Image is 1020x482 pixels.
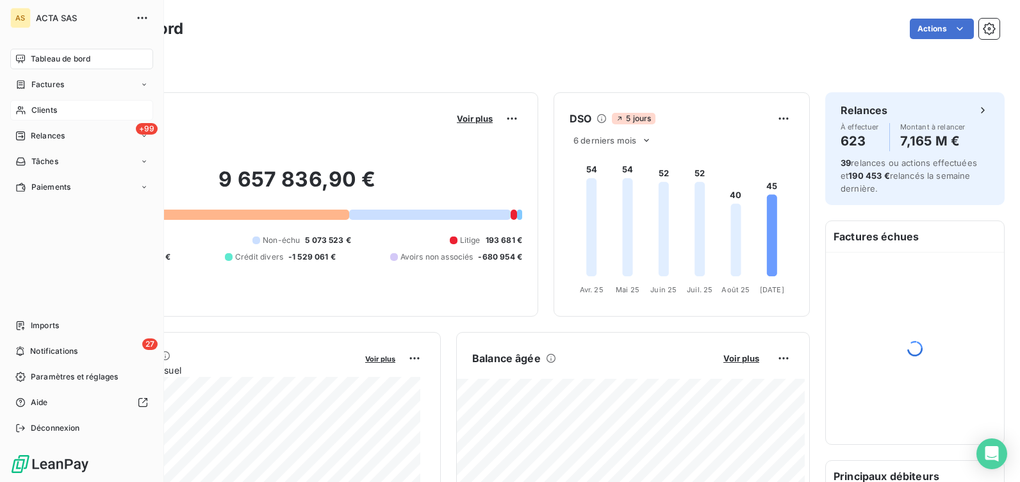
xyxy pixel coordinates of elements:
span: Paramètres et réglages [31,371,118,383]
h2: 9 657 836,90 € [72,167,522,205]
span: Voir plus [457,113,493,124]
span: relances ou actions effectuées et relancés la semaine dernière. [841,158,977,194]
span: Factures [31,79,64,90]
span: -680 954 € [478,251,522,263]
span: +99 [136,123,158,135]
tspan: Juil. 25 [687,285,712,294]
span: Crédit divers [235,251,283,263]
h4: 623 [841,131,879,151]
span: Paiements [31,181,70,193]
span: Clients [31,104,57,116]
span: Aide [31,397,48,408]
button: Voir plus [361,353,399,364]
button: Voir plus [720,353,763,364]
div: AS [10,8,31,28]
a: Aide [10,392,153,413]
tspan: Août 25 [721,285,750,294]
img: Logo LeanPay [10,454,90,474]
span: À effectuer [841,123,879,131]
h6: Balance âgée [472,351,541,366]
span: 190 453 € [848,170,889,181]
span: Notifications [30,345,78,357]
h4: 7,165 M € [900,131,966,151]
span: Non-échu [263,235,300,246]
div: Open Intercom Messenger [976,438,1007,469]
span: 27 [142,338,158,350]
span: 5 jours [612,113,655,124]
button: Actions [910,19,974,39]
span: 5 073 523 € [305,235,351,246]
span: Tableau de bord [31,53,90,65]
tspan: Juin 25 [650,285,677,294]
span: ACTA SAS [36,13,128,23]
h6: Factures échues [826,221,1004,252]
span: 193 681 € [486,235,522,246]
span: Chiffre d'affaires mensuel [72,363,356,377]
span: 39 [841,158,851,168]
span: Déconnexion [31,422,80,434]
span: Montant à relancer [900,123,966,131]
h6: DSO [570,111,591,126]
span: Tâches [31,156,58,167]
span: Avoirs non associés [400,251,473,263]
span: Litige [460,235,481,246]
span: Voir plus [723,353,759,363]
span: -1 529 061 € [288,251,336,263]
button: Voir plus [453,113,497,124]
span: Voir plus [365,354,395,363]
tspan: Avr. 25 [580,285,604,294]
h6: Relances [841,103,887,118]
tspan: Mai 25 [616,285,639,294]
span: 6 derniers mois [573,135,636,145]
span: Relances [31,130,65,142]
span: Imports [31,320,59,331]
tspan: [DATE] [760,285,784,294]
